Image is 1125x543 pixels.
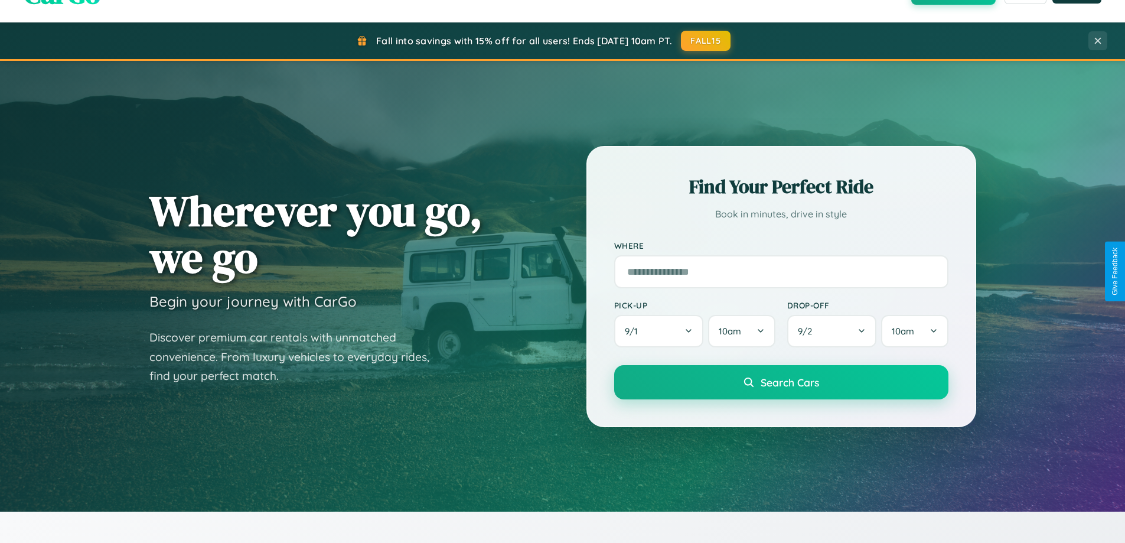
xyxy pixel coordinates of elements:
button: 9/2 [787,315,877,347]
p: Discover premium car rentals with unmatched convenience. From luxury vehicles to everyday rides, ... [149,328,445,386]
span: 10am [719,326,741,337]
button: Search Cars [614,365,948,399]
div: Give Feedback [1111,248,1119,295]
span: 9 / 2 [798,326,818,337]
button: 10am [881,315,948,347]
h1: Wherever you go, we go [149,187,482,281]
span: 9 / 1 [625,326,644,337]
label: Pick-up [614,300,775,310]
label: Drop-off [787,300,948,310]
h2: Find Your Perfect Ride [614,174,948,200]
button: FALL15 [681,31,731,51]
span: Fall into savings with 15% off for all users! Ends [DATE] 10am PT. [376,35,672,47]
h3: Begin your journey with CarGo [149,292,357,310]
button: 10am [708,315,775,347]
span: 10am [892,326,914,337]
span: Search Cars [761,376,819,389]
button: 9/1 [614,315,704,347]
label: Where [614,240,948,251]
p: Book in minutes, drive in style [614,206,948,223]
